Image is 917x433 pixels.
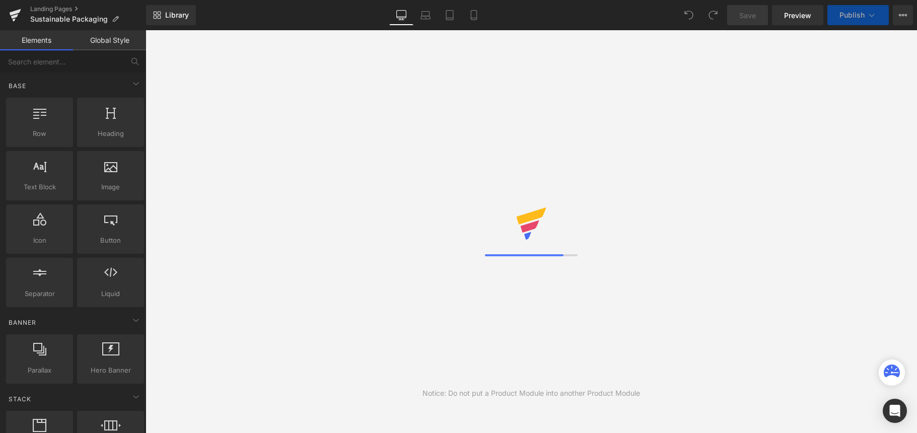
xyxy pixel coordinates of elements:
span: Stack [8,394,32,404]
span: Preview [784,10,811,21]
span: Parallax [9,365,70,376]
a: Landing Pages [30,5,146,13]
div: Open Intercom Messenger [883,399,907,423]
a: New Library [146,5,196,25]
button: More [893,5,913,25]
a: Desktop [389,5,413,25]
span: Hero Banner [80,365,141,376]
button: Publish [827,5,889,25]
span: Save [739,10,756,21]
span: Row [9,128,70,139]
button: Undo [679,5,699,25]
span: Button [80,235,141,246]
span: Publish [839,11,865,19]
span: Icon [9,235,70,246]
a: Mobile [462,5,486,25]
div: Notice: Do not put a Product Module into another Product Module [422,388,640,399]
a: Global Style [73,30,146,50]
span: Banner [8,318,37,327]
span: Heading [80,128,141,139]
span: Text Block [9,182,70,192]
a: Laptop [413,5,438,25]
span: Base [8,81,27,91]
button: Redo [703,5,723,25]
span: Liquid [80,288,141,299]
a: Tablet [438,5,462,25]
span: Separator [9,288,70,299]
a: Preview [772,5,823,25]
span: Library [165,11,189,20]
span: Sustainable Packaging [30,15,108,23]
span: Image [80,182,141,192]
